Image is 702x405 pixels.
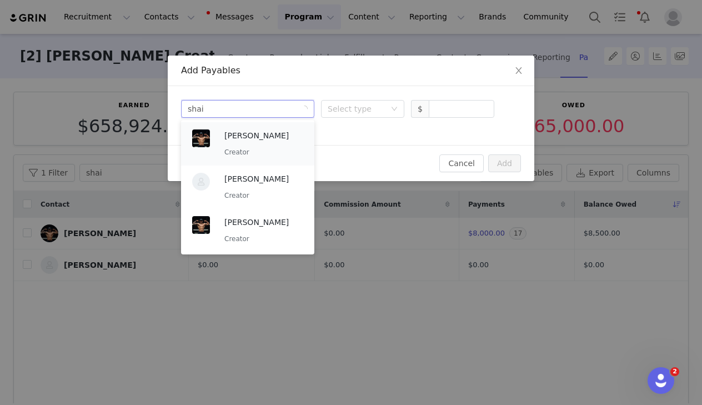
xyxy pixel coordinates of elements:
[391,106,398,113] i: icon: down
[224,129,303,142] p: [PERSON_NAME]
[301,106,308,113] i: icon: loading
[670,367,679,376] span: 2
[514,66,523,75] i: icon: close
[224,216,303,228] p: [PERSON_NAME]
[224,189,303,202] p: Creator
[439,154,483,172] button: Cancel
[224,233,303,245] p: Creator
[488,154,521,172] button: Add
[192,129,210,147] img: 2578ce8d-9783-4b69-8eb4-e547b35a3419--s.jpg
[503,56,534,87] button: Close
[181,64,521,77] div: Add Payables
[192,216,210,234] img: 31cca0ad-5e5a-448d-8054-490a742c1028--s.jpg
[648,367,674,394] iframe: Intercom live chat
[411,100,429,118] span: $
[224,146,303,158] p: Creator
[224,173,303,185] p: [PERSON_NAME]
[328,103,385,114] div: Select type
[192,173,210,191] img: c9ccc1fa-e93e-4b4b-893b-5f27a3c9aa1a--s.jpg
